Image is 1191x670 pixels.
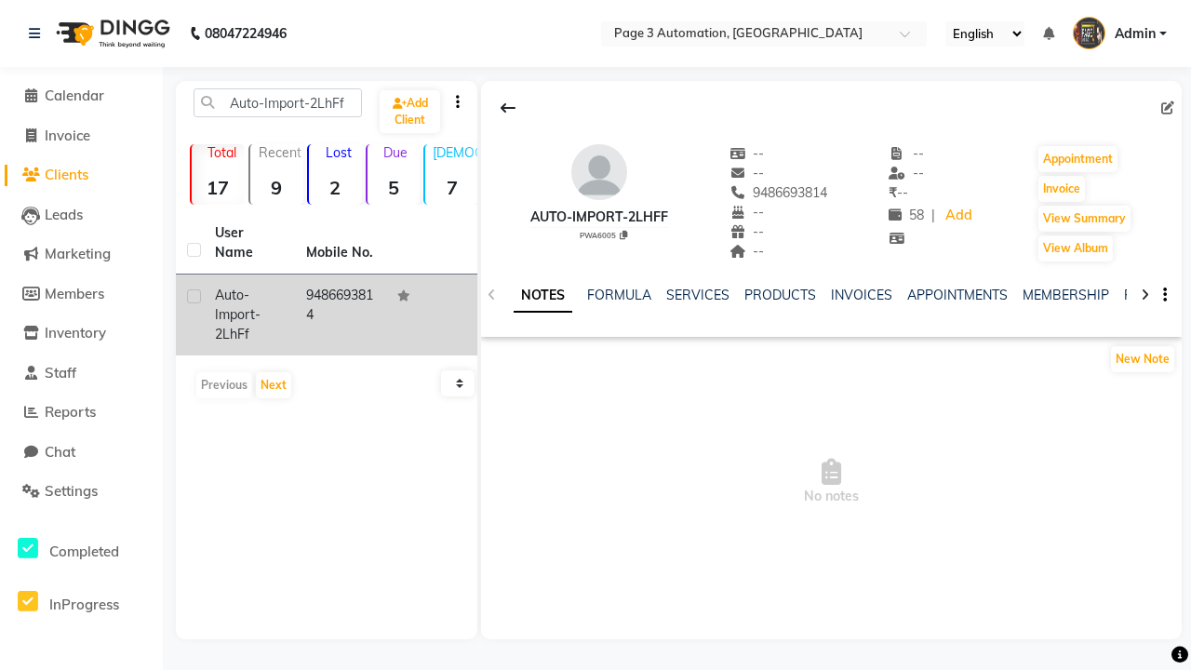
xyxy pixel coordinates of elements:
span: -- [889,184,908,201]
strong: 5 [368,176,421,199]
p: Due [371,144,421,161]
span: -- [729,243,765,260]
span: Clients [45,166,88,183]
button: View Summary [1038,206,1131,232]
span: Completed [49,543,119,560]
img: Admin [1073,17,1105,49]
button: View Album [1038,235,1113,261]
span: ₹ [889,184,897,201]
img: logo [47,7,175,60]
a: PRODUCTS [744,287,816,303]
div: Auto-Import-2LhFf [530,208,668,227]
a: NOTES [514,279,572,313]
strong: 9 [250,176,303,199]
button: Invoice [1038,176,1085,202]
a: SERVICES [666,287,729,303]
div: PWA6005 [538,228,668,241]
a: Clients [5,165,158,186]
span: Marketing [45,245,111,262]
a: MEMBERSHIP [1023,287,1109,303]
a: FORMULA [587,287,651,303]
span: -- [729,223,765,240]
a: Add [943,203,975,229]
p: Lost [316,144,362,161]
p: [DEMOGRAPHIC_DATA] [433,144,478,161]
a: Leads [5,205,158,226]
span: -- [729,204,765,221]
a: Staff [5,363,158,384]
a: Calendar [5,86,158,107]
span: Reports [45,403,96,421]
input: Search by Name/Mobile/Email/Code [194,88,362,117]
span: Chat [45,443,75,461]
img: avatar [571,144,627,200]
span: Settings [45,482,98,500]
th: User Name [204,212,295,275]
span: Inventory [45,324,106,342]
a: INVOICES [831,287,892,303]
button: Next [256,372,291,398]
th: Mobile No. [295,212,386,275]
span: No notes [481,389,1182,575]
p: Total [199,144,245,161]
span: Leads [45,206,83,223]
a: Chat [5,442,158,463]
p: Recent [258,144,303,161]
span: 9486693814 [729,184,828,201]
a: Add Client [380,90,440,133]
span: Staff [45,364,76,382]
span: | [931,206,935,225]
a: APPOINTMENTS [907,287,1008,303]
span: Invoice [45,127,90,144]
span: Members [45,285,104,302]
a: Marketing [5,244,158,265]
span: -- [889,145,924,162]
span: -- [729,165,765,181]
div: Back to Client [488,90,528,126]
a: Inventory [5,323,158,344]
span: Auto-Import-2LhFf [215,287,261,342]
a: Members [5,284,158,305]
b: 08047224946 [205,7,287,60]
a: Reports [5,402,158,423]
strong: 7 [425,176,478,199]
span: 58 [889,207,924,223]
button: New Note [1111,346,1174,372]
a: Settings [5,481,158,502]
button: Appointment [1038,146,1117,172]
span: -- [729,145,765,162]
strong: 2 [309,176,362,199]
span: -- [889,165,924,181]
span: Admin [1115,24,1156,44]
a: Invoice [5,126,158,147]
span: Calendar [45,87,104,104]
strong: 17 [192,176,245,199]
span: InProgress [49,596,119,613]
td: 9486693814 [295,275,386,355]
